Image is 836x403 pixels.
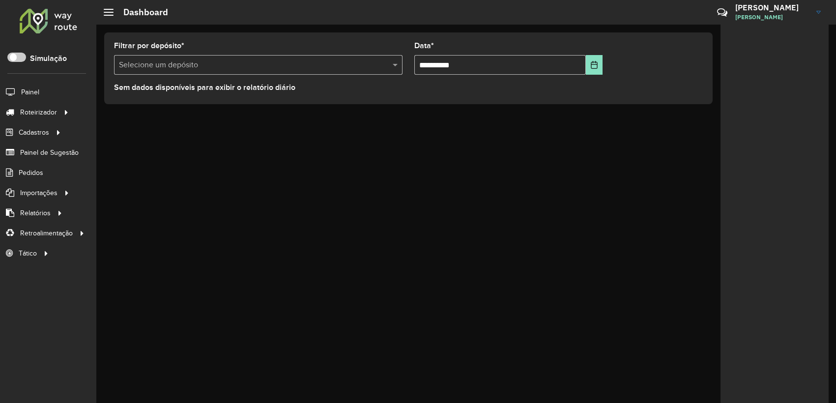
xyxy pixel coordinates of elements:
label: Filtrar por depósito [114,40,184,52]
label: Sem dados disponíveis para exibir o relatório diário [114,82,295,93]
span: Pedidos [19,168,43,178]
span: Painel [21,87,39,97]
a: Contato Rápido [712,2,733,23]
span: [PERSON_NAME] [735,13,809,22]
h3: [PERSON_NAME] [735,3,809,12]
label: Simulação [30,53,67,64]
span: Roteirizador [20,107,57,117]
span: Painel de Sugestão [20,147,79,158]
span: Tático [19,248,37,259]
span: Relatórios [20,208,51,218]
span: Retroalimentação [20,228,73,238]
label: Data [414,40,434,52]
h2: Dashboard [114,7,168,18]
button: Choose Date [586,55,603,75]
span: Cadastros [19,127,49,138]
span: Importações [20,188,58,198]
